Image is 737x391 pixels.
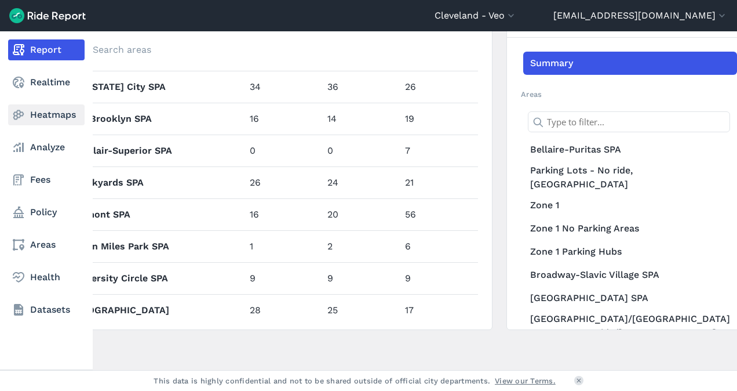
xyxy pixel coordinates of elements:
[245,166,323,198] td: 26
[400,230,478,262] td: 6
[71,294,245,326] th: [GEOGRAPHIC_DATA]
[245,198,323,230] td: 16
[323,294,400,326] td: 25
[523,194,737,217] a: Zone 1
[400,135,478,166] td: 7
[71,135,245,166] th: St. Clair-Superior SPA
[323,71,400,103] td: 36
[8,299,85,320] a: Datasets
[528,111,730,132] input: Type to filter...
[8,137,85,158] a: Analyze
[71,71,245,103] th: [US_STATE] City SPA
[245,294,323,326] td: 28
[400,103,478,135] td: 19
[523,217,737,240] a: Zone 1 No Parking Areas
[523,240,737,263] a: Zone 1 Parking Hubs
[553,9,728,23] button: [EMAIL_ADDRESS][DOMAIN_NAME]
[245,262,323,294] td: 9
[323,198,400,230] td: 20
[8,267,85,288] a: Health
[400,71,478,103] td: 26
[71,103,245,135] th: Old Brooklyn SPA
[71,198,245,230] th: Tremont SPA
[400,262,478,294] td: 9
[245,135,323,166] td: 0
[9,8,86,23] img: Ride Report
[71,166,245,198] th: Stockyards SPA
[323,135,400,166] td: 0
[8,202,85,223] a: Policy
[8,104,85,125] a: Heatmaps
[523,287,737,310] a: [GEOGRAPHIC_DATA] SPA
[523,310,737,342] a: [GEOGRAPHIC_DATA]/[GEOGRAPHIC_DATA] Event Day No Ride/[GEOGRAPHIC_DATA]
[245,103,323,135] td: 16
[323,166,400,198] td: 24
[8,72,85,93] a: Realtime
[495,375,556,386] a: View our Terms.
[245,71,323,103] td: 34
[245,230,323,262] td: 1
[523,263,737,287] a: Broadway-Slavic Village SPA
[523,138,737,161] a: Bellaire-Puritas SPA
[400,294,478,326] td: 17
[400,166,478,198] td: 21
[435,9,517,23] button: Cleveland - Veo
[71,262,245,294] th: University Circle SPA
[400,198,478,230] td: 56
[8,169,85,190] a: Fees
[521,89,737,100] h2: Areas
[8,234,85,255] a: Areas
[323,230,400,262] td: 2
[523,52,737,75] a: Summary
[323,262,400,294] td: 9
[8,39,85,60] a: Report
[71,230,245,262] th: Union Miles Park SPA
[64,39,471,60] input: Search areas
[523,161,737,194] a: Parking Lots - No ride, [GEOGRAPHIC_DATA]
[323,103,400,135] td: 14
